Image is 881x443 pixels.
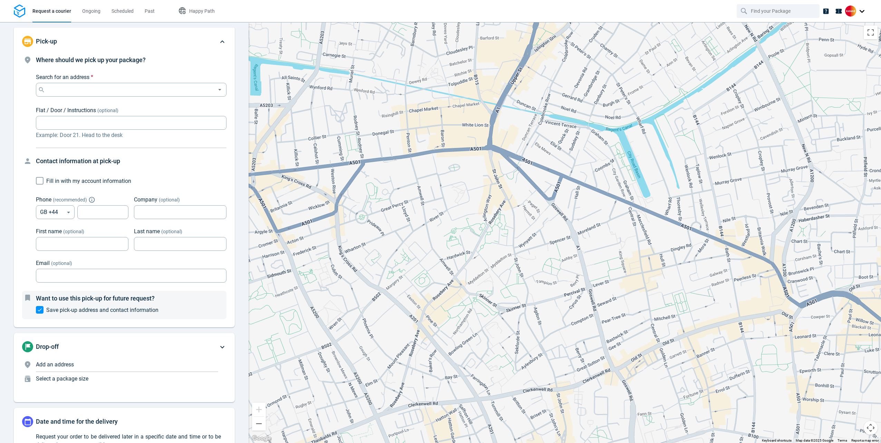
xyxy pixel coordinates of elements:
span: (optional) [159,197,180,203]
span: Company [134,196,157,203]
div: GB +44 [36,205,75,219]
span: Email [36,260,50,266]
span: Scheduled [112,8,134,14]
button: Zoom out [252,417,266,431]
span: Drop-off [36,343,59,350]
span: Phone [36,196,51,203]
span: (optional) [161,229,182,234]
h4: Contact information at pick-up [36,156,226,166]
img: Logo [14,4,25,18]
button: Zoom in [252,403,266,416]
span: Ongoing [82,8,100,14]
div: Pick-up [14,28,235,55]
button: Explain "Recommended" [90,198,94,202]
img: Client [845,6,856,17]
button: Map camera controls [864,421,878,435]
span: Pick-up [36,38,57,45]
div: Drop-offAdd an addressSelect a package size [14,333,235,402]
span: Select a package size [36,375,88,382]
a: Report a map error [851,439,879,442]
span: Add an address [36,361,74,368]
span: ( recommended ) [53,197,87,203]
span: (optional) [97,108,118,113]
span: Flat / Door / Instructions [36,107,96,114]
p: Example: Door 21. Head to the desk [36,131,226,139]
span: Where should we pick up your package? [36,56,146,63]
button: Toggle fullscreen view [864,26,878,39]
a: Terms [838,439,847,442]
span: Fill in with my account information [46,178,131,184]
span: Save pick-up address and contact information [46,307,158,313]
span: Last name [134,228,160,235]
span: Happy Path [189,8,215,14]
span: (optional) [63,229,84,234]
span: Search for an address [36,74,89,80]
a: Open this area in Google Maps (opens a new window) [250,434,273,443]
span: Date and time for the delivery [36,418,118,425]
button: Keyboard shortcuts [762,438,792,443]
span: Request a courier [32,8,71,14]
div: Pick-up [14,55,235,327]
span: Want to use this pick-up for future request? [36,295,155,302]
span: (optional) [51,260,72,266]
input: Find your Package [751,4,807,18]
img: Google [250,434,273,443]
span: Past [145,8,155,14]
span: First name [36,228,62,235]
span: Map data ©2025 Google [796,439,833,442]
button: Open [215,86,224,94]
